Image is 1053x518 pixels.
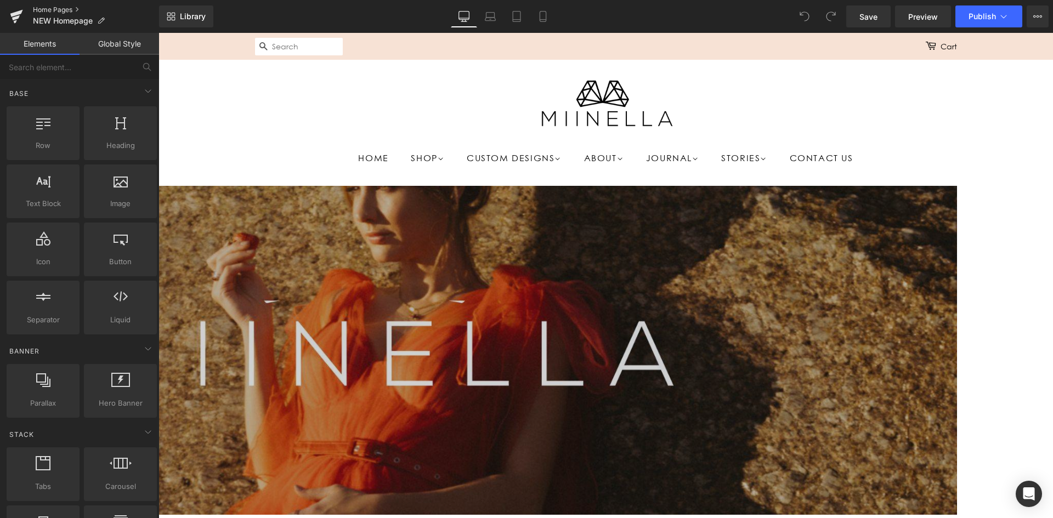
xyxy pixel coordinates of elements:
span: Parallax [10,397,76,409]
span: Separator [10,314,76,326]
div: Open Intercom Messenger [1016,481,1042,507]
button: Publish [955,5,1022,27]
a: JOURNAL [479,114,552,136]
span: Heading [87,140,154,151]
span: Save [859,11,877,22]
span: Library [180,12,206,21]
a: About [417,114,477,136]
span: Stack [8,429,35,440]
span: Banner [8,346,41,356]
a: Desktop [451,5,477,27]
span: Row [10,140,76,151]
img: Miinella Jewellery [379,43,516,98]
a: Laptop [477,5,503,27]
a: Preview [895,5,951,27]
span: Preview [908,11,938,22]
a: Global Style [80,33,159,55]
input: Search [97,5,184,22]
a: CUSTOM DESIGNS [300,114,414,136]
span: Publish [969,12,996,21]
a: Contact Us [623,114,695,136]
a: Mobile [530,5,556,27]
button: Undo [794,5,816,27]
a: New Library [159,5,213,27]
a: Home [200,114,241,136]
span: Button [87,256,154,267]
a: Shop [244,114,297,136]
span: Text Block [10,198,76,209]
button: More [1027,5,1049,27]
span: Base [8,88,30,99]
span: Liquid [87,314,154,326]
span: Carousel [87,481,154,492]
a: Tablet [503,5,530,27]
span: Tabs [10,481,76,492]
a: Home Pages [33,5,159,14]
a: Cart [782,7,799,20]
span: Icon [10,256,76,267]
a: STORIES [554,114,620,136]
span: Hero Banner [87,397,154,409]
span: NEW Homepage [33,16,93,25]
span: Image [87,198,154,209]
button: Redo [820,5,842,27]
